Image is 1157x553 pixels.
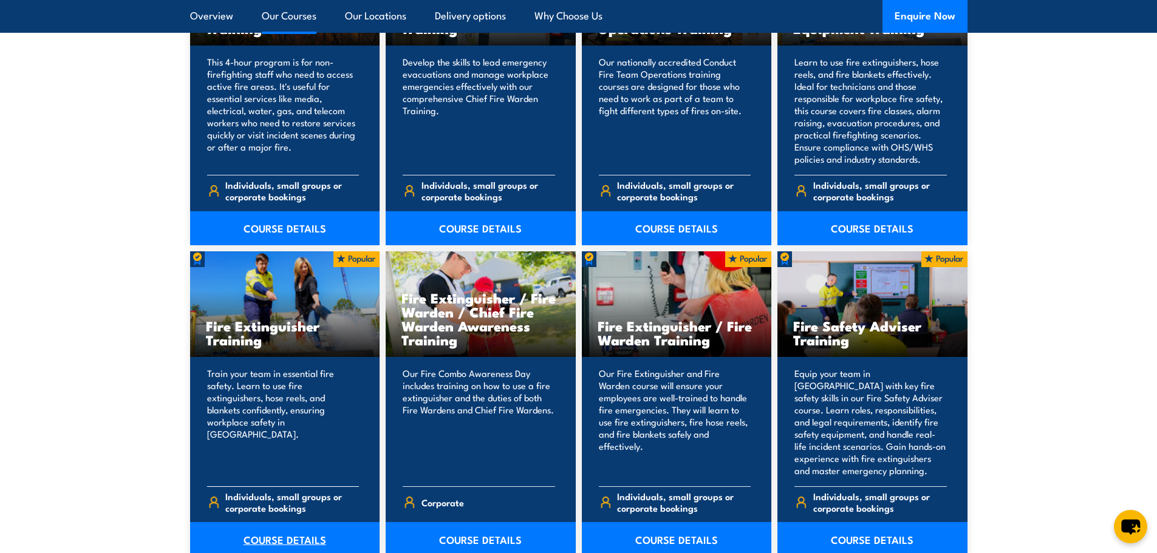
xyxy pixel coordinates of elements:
p: Train your team in essential fire safety. Learn to use fire extinguishers, hose reels, and blanke... [207,367,360,477]
span: Individuals, small groups or corporate bookings [813,490,947,514]
h3: Fire Extinguisher Training [206,319,364,347]
p: Develop the skills to lead emergency evacuations and manage workplace emergencies effectively wit... [403,56,555,165]
span: Corporate [422,493,464,512]
h3: Fire Safety Adviser Training [793,319,952,347]
span: Individuals, small groups or corporate bookings [422,179,555,202]
span: Individuals, small groups or corporate bookings [617,490,751,514]
span: Individuals, small groups or corporate bookings [225,490,359,514]
p: Our nationally accredited Conduct Fire Team Operations training courses are designed for those wh... [599,56,751,165]
p: Our Fire Combo Awareness Day includes training on how to use a fire extinguisher and the duties o... [403,367,555,477]
p: This 4-hour program is for non-firefighting staff who need to access active fire areas. It's usef... [207,56,360,165]
a: COURSE DETAILS [190,211,380,245]
span: Individuals, small groups or corporate bookings [225,179,359,202]
button: chat-button [1114,510,1147,543]
a: COURSE DETAILS [777,211,968,245]
span: Individuals, small groups or corporate bookings [617,179,751,202]
h3: Chief Fire Warden Training [401,7,560,35]
p: Learn to use fire extinguishers, hose reels, and fire blankets effectively. Ideal for technicians... [794,56,947,165]
p: Our Fire Extinguisher and Fire Warden course will ensure your employees are well-trained to handl... [599,367,751,477]
p: Equip your team in [GEOGRAPHIC_DATA] with key fire safety skills in our Fire Safety Adviser cours... [794,367,947,477]
h3: Fire Extinguisher / Fire Warden Training [598,319,756,347]
span: Individuals, small groups or corporate bookings [813,179,947,202]
h3: Bush Fire Awareness Training [206,7,364,35]
a: COURSE DETAILS [386,211,576,245]
a: COURSE DETAILS [582,211,772,245]
h3: Conduct Fire Team Operations Training [598,7,756,35]
h3: Fire Extinguisher / Fire Warden / Chief Fire Warden Awareness Training [401,291,560,347]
